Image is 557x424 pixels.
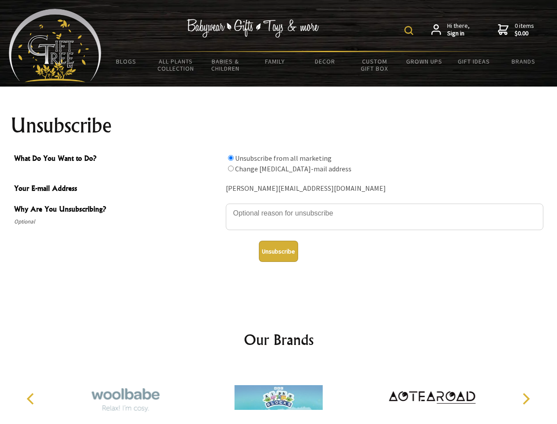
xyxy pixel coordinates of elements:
[187,19,319,38] img: Babywear - Gifts - Toys & more
[235,154,332,163] label: Unsubscribe from all marketing
[11,115,547,136] h1: Unsubscribe
[228,155,234,161] input: What Do You Want to Do?
[399,52,449,71] a: Grown Ups
[151,52,201,78] a: All Plants Collection
[499,52,549,71] a: Brands
[101,52,151,71] a: BLOGS
[235,164,351,173] label: Change [MEDICAL_DATA]-mail address
[498,22,534,38] a: 0 items$0.00
[447,30,470,38] strong: Sign in
[447,22,470,38] span: Hi there,
[250,52,300,71] a: Family
[516,389,535,409] button: Next
[201,52,250,78] a: Babies & Children
[404,26,413,35] img: product search
[226,182,543,196] div: [PERSON_NAME][EMAIL_ADDRESS][DOMAIN_NAME]
[14,183,221,196] span: Your E-mail Address
[14,216,221,227] span: Optional
[14,204,221,216] span: Why Are You Unsubscribing?
[350,52,400,78] a: Custom Gift Box
[431,22,470,38] a: Hi there,Sign in
[226,204,543,230] textarea: Why Are You Unsubscribing?
[515,22,534,38] span: 0 items
[22,389,41,409] button: Previous
[259,241,298,262] button: Unsubscribe
[9,9,101,82] img: Babyware - Gifts - Toys and more...
[14,153,221,166] span: What Do You Want to Do?
[228,166,234,171] input: What Do You Want to Do?
[449,52,499,71] a: Gift Ideas
[18,329,540,350] h2: Our Brands
[515,30,534,38] strong: $0.00
[300,52,350,71] a: Decor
